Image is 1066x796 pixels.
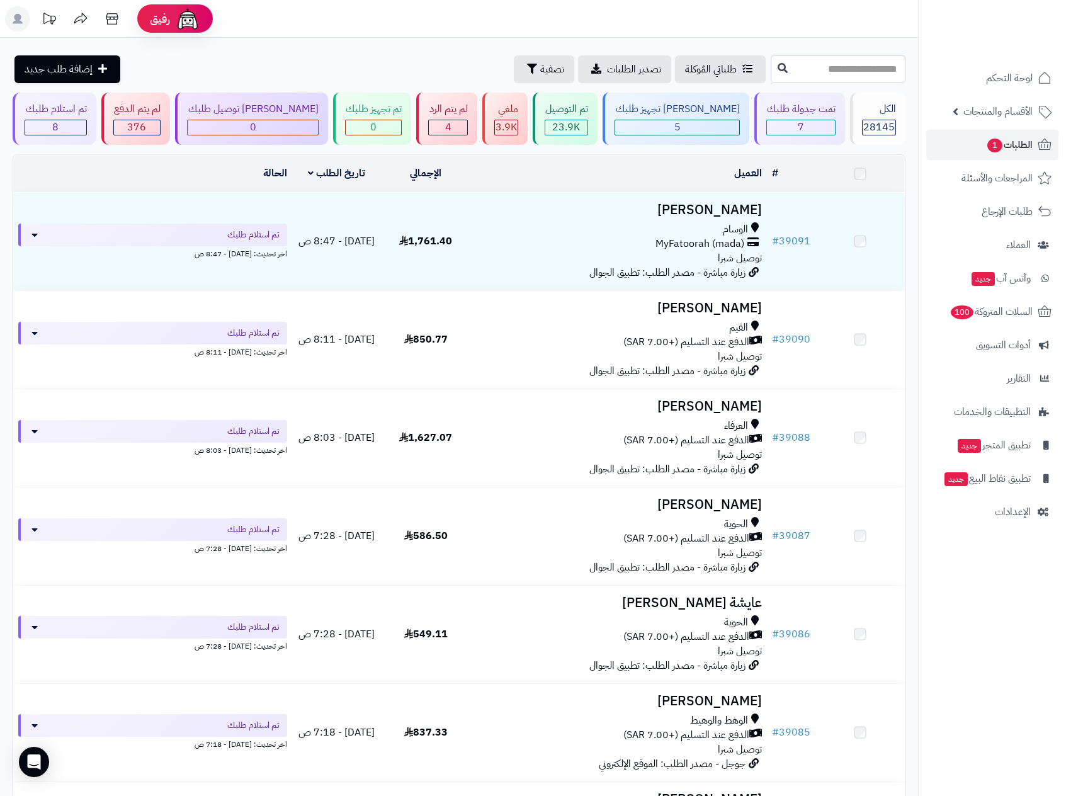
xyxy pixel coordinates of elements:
h3: [PERSON_NAME] [475,694,763,708]
span: # [772,725,779,740]
a: #39087 [772,528,810,543]
div: [PERSON_NAME] تجهيز طلبك [615,102,740,117]
a: أدوات التسويق [926,330,1058,360]
button: تصفية [514,55,574,83]
h3: [PERSON_NAME] [475,497,763,512]
span: [DATE] - 7:28 ص [298,627,375,642]
span: [DATE] - 8:11 ص [298,332,375,347]
span: تم استلام طلبك [227,229,280,241]
h3: [PERSON_NAME] [475,301,763,316]
span: توصيل شبرا [718,349,762,364]
a: تصدير الطلبات [578,55,671,83]
div: تم استلام طلبك [25,102,87,117]
span: # [772,430,779,445]
span: 549.11 [404,627,448,642]
a: لم يتم الرد 4 [414,93,480,145]
div: 3865 [495,120,518,135]
div: الكل [862,102,896,117]
div: 0 [188,120,318,135]
a: #39086 [772,627,810,642]
a: العملاء [926,230,1058,260]
a: [PERSON_NAME] تجهيز طلبك 5 [600,93,752,145]
span: 23.9K [552,120,580,135]
span: 850.77 [404,332,448,347]
span: تطبيق المتجر [956,436,1031,454]
div: اخر تحديث: [DATE] - 8:11 ص [18,344,287,358]
span: زيارة مباشرة - مصدر الطلب: تطبيق الجوال [589,363,746,378]
img: ai-face.png [175,6,200,31]
span: 1 [987,138,1003,153]
span: أدوات التسويق [976,336,1031,354]
span: 8 [52,120,59,135]
a: لوحة التحكم [926,63,1058,93]
a: الطلبات1 [926,130,1058,160]
div: لم يتم الرد [428,102,468,117]
a: تم تجهيز طلبك 0 [331,93,414,145]
span: طلبات الإرجاع [982,203,1033,220]
a: تم التوصيل 23.9K [530,93,601,145]
span: 0 [250,120,256,135]
span: رفيق [150,11,170,26]
span: 28145 [863,120,895,135]
div: [PERSON_NAME] توصيل طلبك [187,102,319,117]
a: تمت جدولة طلبك 7 [752,93,848,145]
span: 586.50 [404,528,448,543]
a: السلات المتروكة100 [926,297,1058,327]
a: # [772,166,778,181]
span: توصيل شبرا [718,742,762,757]
span: تصفية [540,62,564,77]
a: الكل28145 [848,93,908,145]
a: ملغي 3.9K [480,93,530,145]
a: طلباتي المُوكلة [675,55,766,83]
a: طلبات الإرجاع [926,196,1058,227]
span: توصيل شبرا [718,644,762,659]
span: التطبيقات والخدمات [954,403,1031,421]
a: العميل [734,166,762,181]
span: تم استلام طلبك [227,425,280,438]
a: تحديثات المنصة [33,6,65,35]
div: 4 [429,120,467,135]
a: الإجمالي [410,166,441,181]
div: اخر تحديث: [DATE] - 7:28 ص [18,639,287,652]
a: [PERSON_NAME] توصيل طلبك 0 [173,93,331,145]
span: الحوية [724,517,748,532]
span: الإعدادات [995,503,1031,521]
span: جديد [958,439,981,453]
span: [DATE] - 8:03 ص [298,430,375,445]
div: ملغي [494,102,518,117]
span: وآتس آب [970,270,1031,287]
span: زيارة مباشرة - مصدر الطلب: تطبيق الجوال [589,560,746,575]
a: التطبيقات والخدمات [926,397,1058,427]
span: جديد [972,272,995,286]
a: تم استلام طلبك 8 [10,93,99,145]
span: 376 [127,120,146,135]
div: 376 [114,120,161,135]
span: الدفع عند التسليم (+7.00 SAR) [623,433,749,448]
span: تم استلام طلبك [227,523,280,536]
span: # [772,234,779,249]
span: 3.9K [496,120,517,135]
span: زيارة مباشرة - مصدر الطلب: تطبيق الجوال [589,658,746,673]
h3: [PERSON_NAME] [475,399,763,414]
a: #39088 [772,430,810,445]
span: جوجل - مصدر الطلب: الموقع الإلكتروني [599,756,746,771]
span: العرفاء [724,419,748,433]
span: زيارة مباشرة - مصدر الطلب: تطبيق الجوال [589,265,746,280]
span: جديد [944,472,968,486]
span: الدفع عند التسليم (+7.00 SAR) [623,532,749,546]
div: تم التوصيل [545,102,589,117]
span: الأقسام والمنتجات [963,103,1033,120]
span: الدفع عند التسليم (+7.00 SAR) [623,335,749,350]
span: تصدير الطلبات [607,62,661,77]
div: Open Intercom Messenger [19,747,49,777]
div: اخر تحديث: [DATE] - 8:47 ص [18,246,287,259]
span: # [772,332,779,347]
span: العملاء [1006,236,1031,254]
span: لوحة التحكم [986,69,1033,87]
a: وآتس آبجديد [926,263,1058,293]
span: تم استلام طلبك [227,621,280,634]
div: 5 [615,120,739,135]
div: لم يتم الدفع [113,102,161,117]
span: توصيل شبرا [718,545,762,560]
div: اخر تحديث: [DATE] - 7:28 ص [18,541,287,554]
